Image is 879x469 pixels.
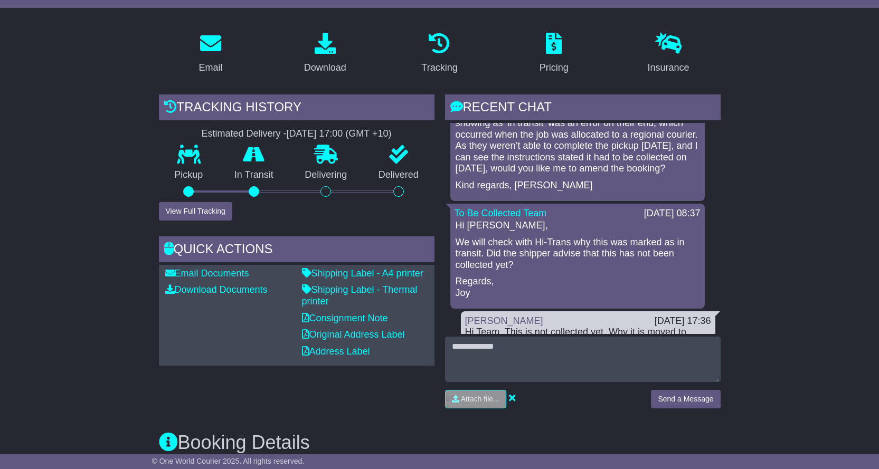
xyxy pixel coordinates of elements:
a: Pricing [533,29,575,79]
a: Original Address Label [302,329,405,340]
a: Consignment Note [302,313,388,323]
a: Insurance [641,29,696,79]
div: Tracking [421,61,457,75]
a: To Be Collected Team [455,208,547,218]
a: Address Label [302,346,370,357]
div: Estimated Delivery - [159,128,434,140]
p: Delivered [363,169,434,181]
p: I’ve just spoken with Hi-Trans. They believe the status showing as ‘in transit’ was an error on t... [456,106,700,175]
a: Shipping Label - A4 printer [302,268,423,279]
div: [DATE] 17:36 [655,315,711,327]
div: Download [304,61,346,75]
p: In Transit [219,169,289,181]
div: RECENT CHAT [445,94,721,123]
div: Pricing [540,61,569,75]
button: Send a Message [651,390,720,408]
div: Quick Actions [159,236,434,265]
p: We will check with Hi-Trans why this was marked as in transit. Did the shipper advise that this h... [456,237,700,271]
div: Insurance [648,61,689,75]
span: © One World Courier 2025. All rights reserved. [152,457,305,465]
a: Email Documents [165,268,249,279]
h3: Booking Details [159,432,721,453]
p: Kind regards, [PERSON_NAME] [456,180,700,192]
div: Hi Team, This is not collected yet. Why it is moved to intransit? [465,327,711,349]
div: Tracking history [159,94,434,123]
p: Delivering [289,169,363,181]
a: Email [192,29,229,79]
p: Pickup [159,169,219,181]
p: Regards, Joy [456,276,700,299]
a: Shipping Label - Thermal printer [302,284,418,307]
div: Email [199,61,222,75]
p: Hi [PERSON_NAME], [456,220,700,232]
div: [DATE] 17:00 (GMT +10) [287,128,392,140]
a: [PERSON_NAME] [465,315,543,326]
div: [DATE] 08:37 [644,208,701,219]
a: Tracking [414,29,464,79]
a: Download [297,29,353,79]
a: Download Documents [165,284,268,295]
button: View Full Tracking [159,202,232,221]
